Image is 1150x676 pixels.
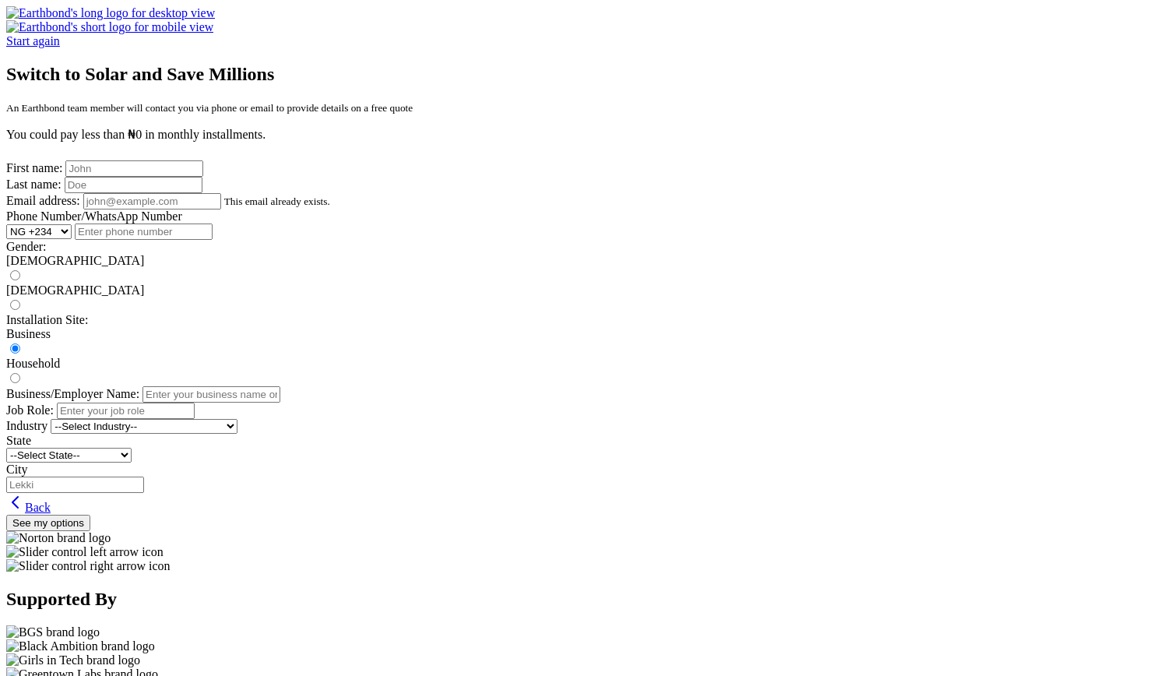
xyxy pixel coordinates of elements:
h2: Supported By [6,589,1144,610]
label: State [6,434,31,447]
label: Business/Employer Name: [6,387,139,400]
img: BGS brand logo [6,625,100,639]
input: John [65,160,203,177]
label: Installation Site: [6,313,88,326]
a: Start again [6,34,60,48]
img: Earthbond's short logo for mobile view [6,20,213,34]
p: You could pay less than ₦0 in monthly installments. [6,127,1144,142]
input: Enter phone number [75,224,213,240]
img: Girls in Tech brand logo [6,653,140,667]
label: City [6,463,28,476]
input: Enter your business name or employer name [142,386,280,403]
input: [DEMOGRAPHIC_DATA] [10,300,20,310]
label: First name: [6,161,62,174]
input: Doe [65,177,202,193]
div: [DEMOGRAPHIC_DATA] [6,254,1144,268]
img: Slider control left arrow icon [6,545,164,559]
input: [DEMOGRAPHIC_DATA] [10,270,20,280]
img: Black Ambition brand logo [6,639,155,653]
button: See my options [6,515,90,531]
label: Last name: [6,178,62,191]
div: Business [6,327,1144,341]
img: Earthbond's long logo for desktop view [6,6,215,20]
input: Business [10,343,20,354]
a: Back [6,501,51,514]
label: Phone Number/WhatsApp Number [6,209,182,223]
label: Industry [6,419,47,432]
div: Household [6,357,1144,371]
label: Gender: [6,240,47,253]
h2: Switch to Solar and Save Millions [6,64,1144,85]
input: Lekki [6,477,144,493]
input: Household [10,373,20,383]
img: Slider control right arrow icon [6,559,171,573]
label: Email address: [6,194,80,207]
input: Enter your job role [57,403,195,419]
img: Norton brand logo [6,531,111,545]
small: This email already exists. [224,195,330,207]
div: [DEMOGRAPHIC_DATA] [6,283,1144,298]
input: john@example.com [83,193,221,209]
label: Job Role: [6,403,54,417]
small: An Earthbond team member will contact you via phone or email to provide details on a free quote [6,102,413,114]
